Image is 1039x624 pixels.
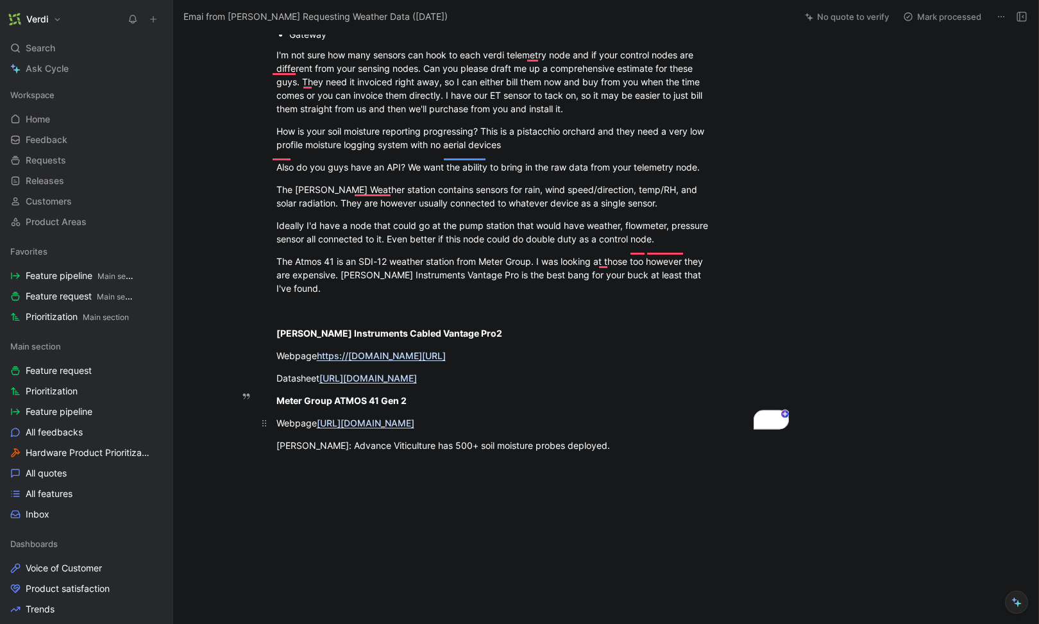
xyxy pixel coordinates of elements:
[26,154,66,167] span: Requests
[276,416,720,430] div: Webpage
[5,464,167,483] a: All quotes
[276,219,720,246] div: Ideally I'd have a node that could go at the pump station that would have weather, flowmeter, pre...
[5,361,167,380] a: Feature request
[97,292,143,301] span: Main section
[26,269,136,283] span: Feature pipeline
[5,151,167,170] a: Requests
[5,337,167,356] div: Main section
[26,215,87,228] span: Product Areas
[5,534,167,553] div: Dashboards
[5,212,167,232] a: Product Areas
[10,245,47,258] span: Favorites
[26,310,129,324] span: Prioritization
[26,467,67,480] span: All quotes
[5,579,167,598] a: Product satisfaction
[10,537,58,550] span: Dashboards
[26,290,136,303] span: Feature request
[348,350,446,361] a: [DOMAIN_NAME][URL]
[26,61,69,76] span: Ask Cycle
[276,255,720,295] div: The Atmos 41 is an SDI-12 weather station from Meter Group. I was looking at those too however th...
[5,192,167,211] a: Customers
[5,85,167,105] div: Workspace
[276,328,502,339] strong: [PERSON_NAME] Instruments Cabled Vantage Pro2
[276,160,720,174] div: Also do you guys have an API? We want the ability to bring in the raw data from your telemetry node.
[5,402,167,421] a: Feature pipeline
[26,174,64,187] span: Releases
[5,59,167,78] a: Ask Cycle
[5,443,167,462] a: Hardware Product Prioritization
[276,439,720,452] div: [PERSON_NAME]: Advance Viticulture has 500+ soil moisture probes deployed.
[5,423,167,442] a: All feedbacks
[97,271,144,281] span: Main section
[183,9,448,24] span: Emai from [PERSON_NAME] Requesting Weather Data ([DATE])
[5,307,167,326] a: PrioritizationMain section
[5,505,167,524] a: Inbox
[5,266,167,285] a: Feature pipelineMain section
[83,312,129,322] span: Main section
[5,287,167,306] a: Feature requestMain section
[276,48,720,115] div: I'm not sure how many sensors can hook to each verdi telemetry node and if your control nodes are...
[5,10,65,28] button: VerdiVerdi
[319,373,417,384] a: [URL][DOMAIN_NAME]
[8,13,21,26] img: Verdi
[897,8,987,26] button: Mark processed
[26,385,78,398] span: Prioritization
[5,242,167,261] div: Favorites
[5,600,167,619] a: Trends
[26,603,55,616] span: Trends
[5,559,167,578] a: Voice of Customer
[799,8,895,26] button: No quote to verify
[5,130,167,149] a: Feedback
[10,89,55,101] span: Workspace
[5,38,167,58] div: Search
[26,40,55,56] span: Search
[26,508,49,521] span: Inbox
[5,382,167,401] a: Prioritization
[26,426,83,439] span: All feedbacks
[276,124,720,151] div: How is your soil moisture reporting progressing? This is a pistacchio orchard and they need a ver...
[26,195,72,208] span: Customers
[26,113,50,126] span: Home
[26,446,150,459] span: Hardware Product Prioritization
[276,349,720,362] div: Webpage
[26,364,92,377] span: Feature request
[26,13,48,25] h1: Verdi
[276,183,720,210] div: The [PERSON_NAME] Weather station contains sensors for rain, wind speed/direction, temp/RH, and s...
[10,340,61,353] span: Main section
[26,582,110,595] span: Product satisfaction
[276,395,407,406] strong: Meter Group ATMOS 41 Gen 2
[26,487,72,500] span: All features
[5,110,167,129] a: Home
[317,417,414,428] a: [URL][DOMAIN_NAME]
[5,171,167,190] a: Releases
[5,484,167,503] a: All features
[26,133,67,146] span: Feedback
[276,371,720,385] div: Datasheet
[26,405,92,418] span: Feature pipeline
[5,337,167,524] div: Main sectionFeature requestPrioritizationFeature pipelineAll feedbacksHardware Product Prioritiza...
[26,562,102,575] span: Voice of Customer
[317,350,348,361] a: https://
